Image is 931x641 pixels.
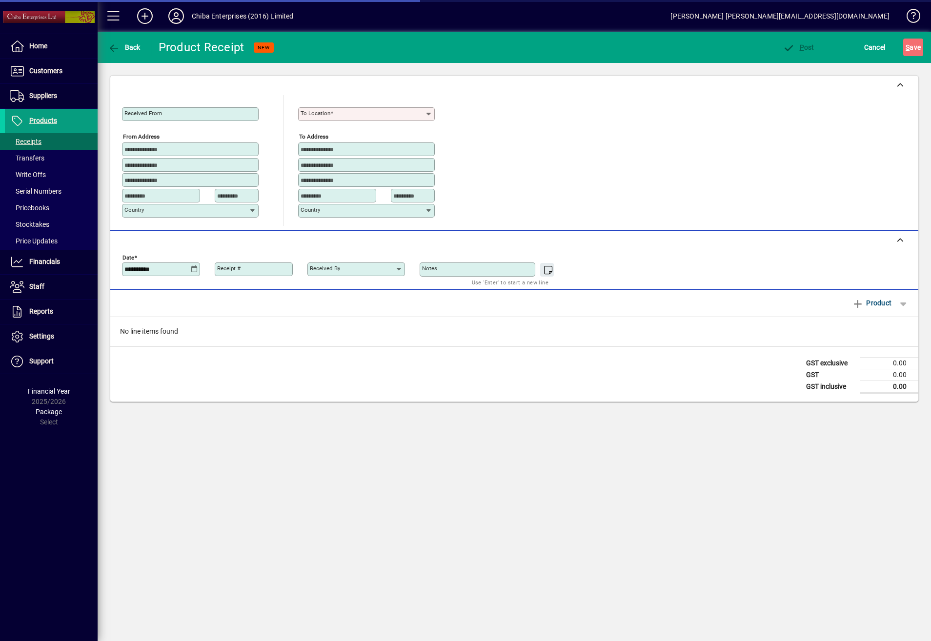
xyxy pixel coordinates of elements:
[10,204,49,212] span: Pricebooks
[159,40,244,55] div: Product Receipt
[5,300,98,324] a: Reports
[862,39,888,56] button: Cancel
[801,357,860,369] td: GST exclusive
[5,216,98,233] a: Stocktakes
[10,154,44,162] span: Transfers
[903,39,923,56] button: Save
[10,237,58,245] span: Price Updates
[124,110,162,117] mat-label: Received From
[98,39,151,56] app-page-header-button: Back
[29,258,60,265] span: Financials
[847,294,896,312] button: Product
[5,59,98,83] a: Customers
[29,42,47,50] span: Home
[670,8,890,24] div: [PERSON_NAME] [PERSON_NAME][EMAIL_ADDRESS][DOMAIN_NAME]
[10,138,41,145] span: Receipts
[472,277,548,288] mat-hint: Use 'Enter' to start a new line
[801,381,860,393] td: GST inclusive
[5,166,98,183] a: Write Offs
[783,43,814,51] span: ost
[217,265,241,272] mat-label: Receipt #
[29,307,53,315] span: Reports
[161,7,192,25] button: Profile
[5,150,98,166] a: Transfers
[10,171,46,179] span: Write Offs
[5,200,98,216] a: Pricebooks
[5,183,98,200] a: Serial Numbers
[29,92,57,100] span: Suppliers
[860,369,918,381] td: 0.00
[5,133,98,150] a: Receipts
[10,220,49,228] span: Stocktakes
[29,67,62,75] span: Customers
[36,408,62,416] span: Package
[5,349,98,374] a: Support
[5,250,98,274] a: Financials
[860,357,918,369] td: 0.00
[5,34,98,59] a: Home
[906,40,921,55] span: ave
[29,332,54,340] span: Settings
[780,39,817,56] button: Post
[852,295,891,311] span: Product
[192,8,294,24] div: Chiba Enterprises (2016) Limited
[10,187,61,195] span: Serial Numbers
[124,206,144,213] mat-label: Country
[422,265,437,272] mat-label: Notes
[129,7,161,25] button: Add
[800,43,804,51] span: P
[122,254,134,260] mat-label: Date
[28,387,70,395] span: Financial Year
[310,265,340,272] mat-label: Received by
[5,84,98,108] a: Suppliers
[105,39,143,56] button: Back
[110,317,918,346] div: No line items found
[258,44,270,51] span: NEW
[801,369,860,381] td: GST
[5,275,98,299] a: Staff
[29,357,54,365] span: Support
[301,110,330,117] mat-label: To location
[29,282,44,290] span: Staff
[906,43,910,51] span: S
[5,324,98,349] a: Settings
[5,233,98,249] a: Price Updates
[301,206,320,213] mat-label: Country
[864,40,886,55] span: Cancel
[108,43,141,51] span: Back
[860,381,918,393] td: 0.00
[29,117,57,124] span: Products
[899,2,919,34] a: Knowledge Base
